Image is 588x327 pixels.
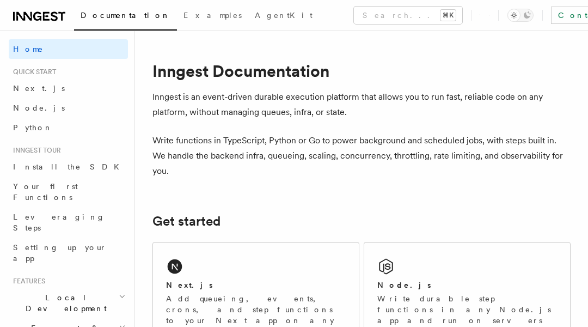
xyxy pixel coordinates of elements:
[13,84,65,93] span: Next.js
[440,10,456,21] kbd: ⌘K
[13,243,107,263] span: Setting up your app
[13,123,53,132] span: Python
[9,78,128,98] a: Next.js
[377,280,431,290] h2: Node.js
[177,3,248,29] a: Examples
[13,104,65,112] span: Node.js
[152,133,571,179] p: Write functions in TypeScript, Python or Go to power background and scheduled jobs, with steps bu...
[152,61,571,81] h1: Inngest Documentation
[9,157,128,177] a: Install the SDK
[13,213,105,232] span: Leveraging Steps
[13,182,78,202] span: Your first Functions
[13,162,126,171] span: Install the SDK
[507,9,534,22] button: Toggle dark mode
[9,177,128,207] a: Your first Functions
[255,11,313,20] span: AgentKit
[74,3,177,31] a: Documentation
[152,214,220,229] a: Get started
[9,292,119,314] span: Local Development
[9,118,128,137] a: Python
[9,207,128,238] a: Leveraging Steps
[9,68,56,76] span: Quick start
[9,39,128,59] a: Home
[354,7,462,24] button: Search...⌘K
[183,11,242,20] span: Examples
[81,11,170,20] span: Documentation
[9,146,61,155] span: Inngest tour
[9,288,128,318] button: Local Development
[9,238,128,268] a: Setting up your app
[152,89,571,120] p: Inngest is an event-driven durable execution platform that allows you to run fast, reliable code ...
[9,277,45,286] span: Features
[9,98,128,118] a: Node.js
[13,44,44,55] span: Home
[166,280,213,290] h2: Next.js
[248,3,319,29] a: AgentKit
